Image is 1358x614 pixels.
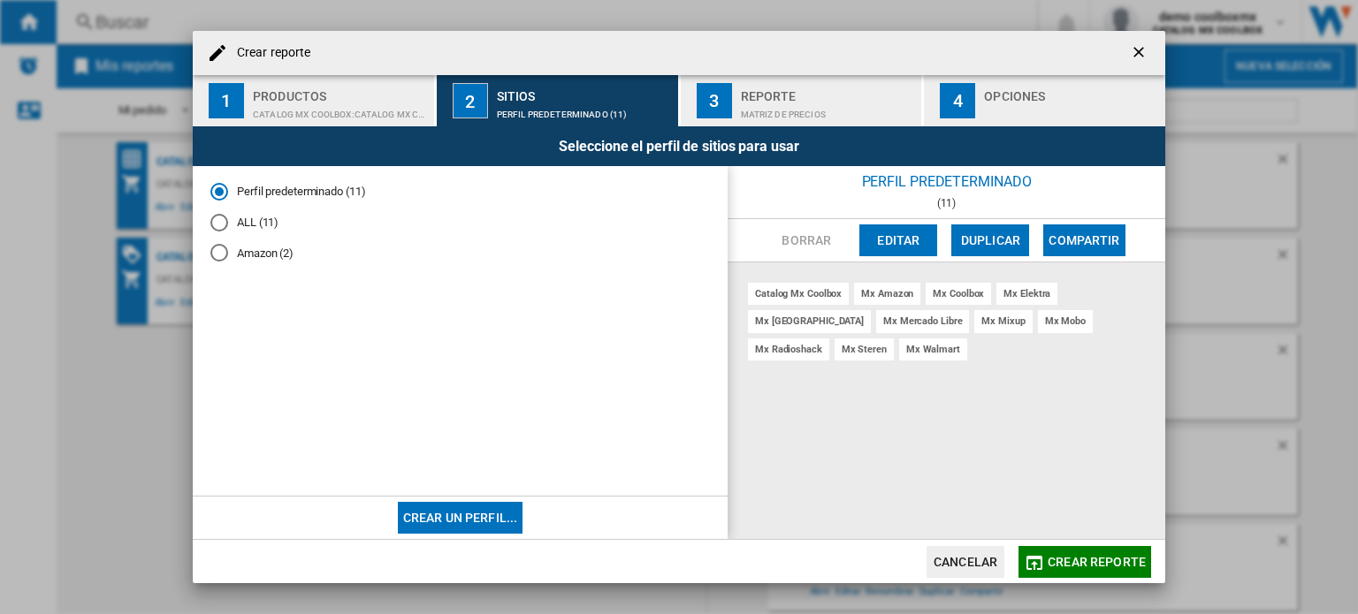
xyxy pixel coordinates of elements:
button: 4 Opciones [924,75,1165,126]
ng-md-icon: getI18NText('BUTTONS.CLOSE_DIALOG') [1130,43,1151,64]
md-radio-button: ALL (11) [210,214,710,231]
button: 1 Productos CATALOG MX COOLBOX:Catalog mx coolbox [193,75,436,126]
button: Cancelar [927,546,1004,578]
md-radio-button: Perfil predeterminado (11) [210,184,710,201]
div: Productos [253,82,427,101]
button: Editar [859,224,937,256]
div: (11) [728,197,1165,209]
h4: Crear reporte [228,44,310,62]
button: Crear un perfil... [398,502,523,534]
div: 2 [453,83,488,118]
div: Opciones [984,82,1158,101]
button: Compartir [1043,224,1125,256]
div: Sitios [497,82,671,101]
div: Reporte [741,82,915,101]
div: mx walmart [899,338,967,360]
div: Perfil predeterminado [728,166,1165,197]
div: mx elektra [996,283,1057,305]
button: 2 Sitios Perfil predeterminado (11) [437,75,680,126]
div: mx coolbox [926,283,991,305]
div: 3 [697,83,732,118]
div: CATALOG MX COOLBOX:Catalog mx coolbox [253,101,427,119]
button: Crear reporte [1018,546,1151,578]
div: catalog mx coolbox [748,283,849,305]
div: mx mercado libre [876,310,969,332]
md-radio-button: Amazon (2) [210,245,710,262]
button: Duplicar [951,224,1029,256]
div: mx mixup [974,310,1032,332]
div: 4 [940,83,975,118]
div: Seleccione el perfil de sitios para usar [193,126,1165,166]
div: Perfil predeterminado (11) [497,101,671,119]
span: Crear reporte [1048,555,1146,569]
button: getI18NText('BUTTONS.CLOSE_DIALOG') [1123,35,1158,71]
div: mx [GEOGRAPHIC_DATA] [748,310,871,332]
div: mx mobo [1038,310,1093,332]
div: mx steren [835,338,894,360]
div: mx amazon [854,283,920,305]
div: 1 [209,83,244,118]
div: mx radioshack [748,338,829,360]
button: 3 Reporte Matriz de precios [681,75,924,126]
button: Borrar [767,224,845,256]
div: Matriz de precios [741,101,915,119]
